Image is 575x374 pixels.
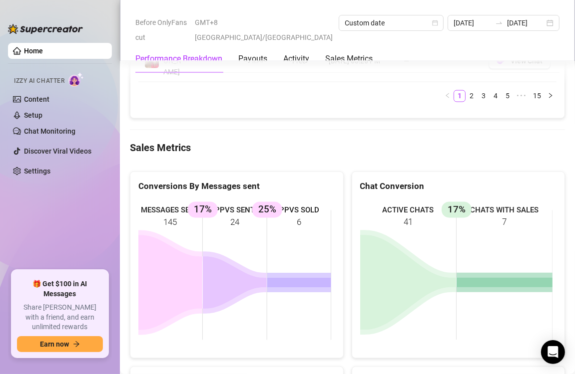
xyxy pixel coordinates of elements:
[73,341,80,348] span: arrow-right
[445,93,451,99] span: left
[502,91,513,102] a: 5
[454,17,491,28] input: Start date
[442,90,454,102] li: Previous Page
[548,93,554,99] span: right
[17,303,103,332] span: Share [PERSON_NAME] with a friend, and earn unlimited rewards
[545,90,557,102] li: Next Page
[24,127,75,135] a: Chat Monitoring
[345,15,438,30] span: Custom date
[17,279,103,299] span: 🎁 Get $100 in AI Messages
[40,340,69,348] span: Earn now
[454,91,465,102] a: 1
[490,90,502,102] li: 4
[478,90,490,102] li: 3
[8,24,83,34] img: logo-BBDzfeDw.svg
[502,90,514,102] li: 5
[507,17,545,28] input: End date
[442,90,454,102] button: left
[24,167,50,175] a: Settings
[478,91,489,102] a: 3
[495,19,503,27] span: swap-right
[135,53,222,65] div: Performance Breakdown
[238,53,267,65] div: Payouts
[195,15,333,45] span: GMT+8 [GEOGRAPHIC_DATA]/[GEOGRAPHIC_DATA]
[530,91,544,102] a: 15
[360,180,557,193] div: Chat Conversion
[24,111,42,119] a: Setup
[466,91,477,102] a: 2
[130,141,565,155] h4: Sales Metrics
[68,72,84,87] img: AI Chatter
[466,90,478,102] li: 2
[163,46,182,76] span: [PERSON_NAME]
[514,90,530,102] li: Next 5 Pages
[138,180,335,193] div: Conversions By Messages sent
[530,90,545,102] li: 15
[24,147,91,155] a: Discover Viral Videos
[495,19,503,27] span: to
[541,340,565,364] div: Open Intercom Messenger
[283,53,309,65] div: Activity
[490,91,501,102] a: 4
[545,90,557,102] button: right
[14,76,64,86] span: Izzy AI Chatter
[135,15,189,45] span: Before OnlyFans cut
[17,336,103,352] button: Earn nowarrow-right
[514,90,530,102] span: •••
[24,95,49,103] a: Content
[24,47,43,55] a: Home
[454,90,466,102] li: 1
[432,20,438,26] span: calendar
[325,53,373,65] div: Sales Metrics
